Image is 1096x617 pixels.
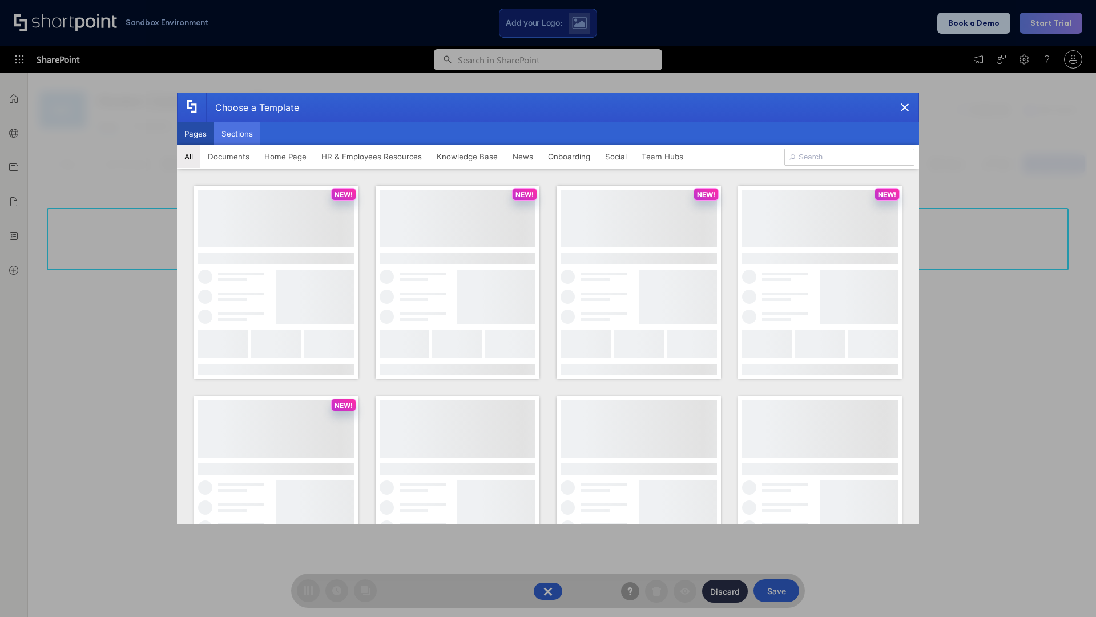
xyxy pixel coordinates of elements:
[177,145,200,168] button: All
[541,145,598,168] button: Onboarding
[177,93,919,524] div: template selector
[505,145,541,168] button: News
[214,122,260,145] button: Sections
[335,190,353,199] p: NEW!
[1039,562,1096,617] iframe: Chat Widget
[200,145,257,168] button: Documents
[257,145,314,168] button: Home Page
[634,145,691,168] button: Team Hubs
[206,93,299,122] div: Choose a Template
[314,145,429,168] button: HR & Employees Resources
[878,190,896,199] p: NEW!
[598,145,634,168] button: Social
[177,122,214,145] button: Pages
[697,190,715,199] p: NEW!
[335,401,353,410] p: NEW!
[429,145,505,168] button: Knowledge Base
[784,149,914,166] input: Search
[515,190,534,199] p: NEW!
